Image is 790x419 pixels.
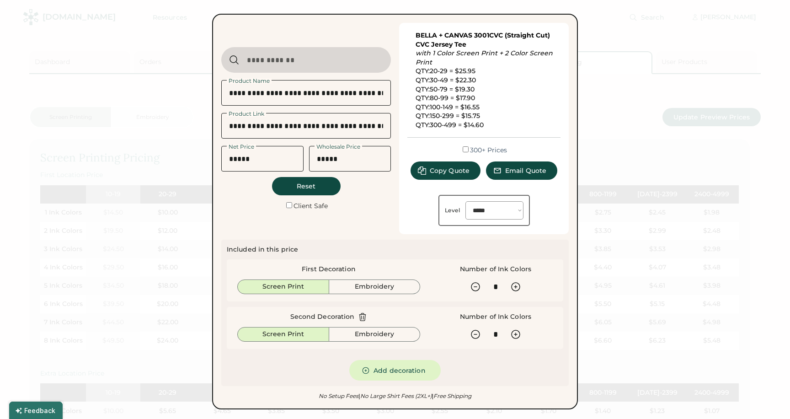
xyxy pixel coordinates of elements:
[227,78,272,84] div: Product Name
[460,265,531,274] div: Number of Ink Colors
[349,360,441,381] button: Add decoration
[272,177,341,195] button: Reset
[432,392,471,399] em: Free Shipping
[329,327,421,342] button: Embroidery
[416,49,555,66] em: with 1 Color Screen Print + 2 Color Screen Print
[227,245,298,254] div: Included in this price
[227,144,256,150] div: Net Price
[430,167,470,174] span: Copy Quote
[411,161,480,180] button: Copy Quote
[290,312,355,322] div: Second Decoration
[486,161,557,180] button: Email Quote
[416,31,552,48] a: BELLA + CANVAS 3001CVC (Straight Cut) CVC Jersey Tee
[505,167,546,174] span: Email Quote
[432,392,433,399] font: |
[294,202,328,210] label: Client Safe
[747,378,786,417] iframe: Front Chat
[416,31,553,130] div: QTY:20-29 = $25.95 QTY:30-49 = $22.30 QTY:50-79 = $19.30 QTY:80-99 = $17.90 QTY:100-149 = $16.55 ...
[358,392,432,399] em: No Large Shirt Fees (2XL+)
[329,279,421,294] button: Embroidery
[460,312,531,322] div: Number of Ink Colors
[302,265,356,274] div: First Decoration
[237,279,329,294] button: Screen Print
[237,327,329,342] button: Screen Print
[227,111,266,117] div: Product Link
[358,392,360,399] font: |
[470,146,507,154] label: 300+ Prices
[445,207,460,214] div: Level
[319,392,358,399] em: No Setup Fees
[315,144,362,150] div: Wholesale Price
